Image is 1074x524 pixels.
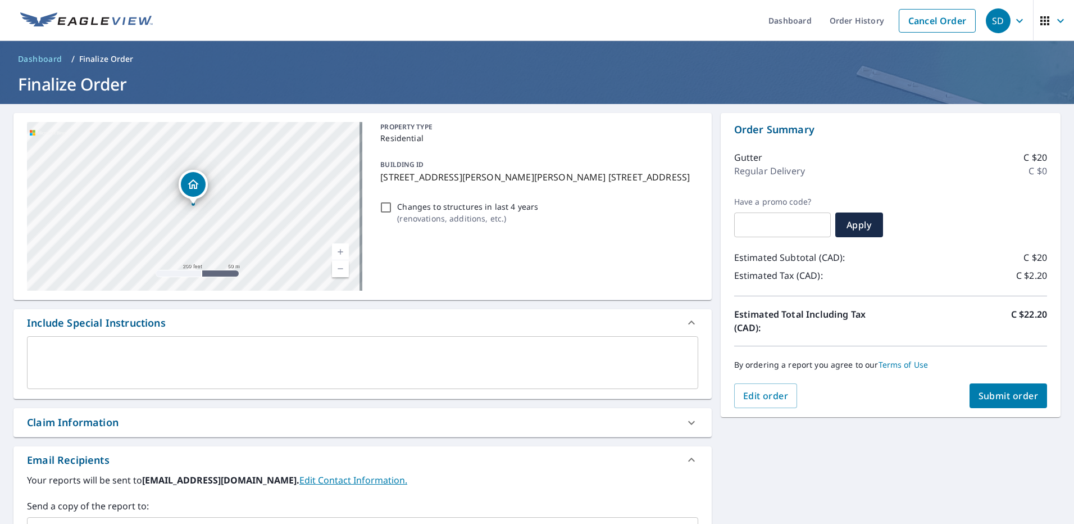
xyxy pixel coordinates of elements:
[844,219,874,231] span: Apply
[1016,269,1047,282] p: C $2.20
[380,132,693,144] p: Residential
[1023,151,1047,164] p: C $20
[979,390,1039,402] span: Submit order
[71,52,75,66] li: /
[397,201,538,213] p: Changes to structures in last 4 years
[734,251,891,264] p: Estimated Subtotal (CAD):
[1029,164,1047,178] p: C $0
[970,383,1048,408] button: Submit order
[397,213,538,224] p: ( renovations, additions, etc. )
[13,73,1061,96] h1: Finalize Order
[142,474,299,486] b: [EMAIL_ADDRESS][DOMAIN_NAME].
[332,260,349,277] a: Current Level 17, Zoom Out
[27,453,110,468] div: Email Recipients
[179,170,208,205] div: Dropped pin, building 1, Residential property, 278 SHERWOOD RD SHERWOOD NO. 159 SK S4K0A8
[734,151,763,164] p: Gutter
[27,473,698,487] label: Your reports will be sent to
[13,309,712,336] div: Include Special Instructions
[27,315,166,331] div: Include Special Instructions
[734,122,1047,137] p: Order Summary
[734,308,891,335] p: Estimated Total Including Tax (CAD):
[835,213,883,237] button: Apply
[27,499,698,513] label: Send a copy of the report to:
[734,164,805,178] p: Regular Delivery
[380,122,693,132] p: PROPERTY TYPE
[380,160,424,169] p: BUILDING ID
[13,446,712,473] div: Email Recipients
[18,53,62,65] span: Dashboard
[332,243,349,260] a: Current Level 17, Zoom In
[27,415,119,430] div: Claim Information
[13,50,67,68] a: Dashboard
[13,408,712,437] div: Claim Information
[1011,308,1047,335] p: C $22.20
[1023,251,1047,264] p: C $20
[734,383,798,408] button: Edit order
[13,50,1061,68] nav: breadcrumb
[986,8,1011,33] div: SD
[79,53,134,65] p: Finalize Order
[734,197,831,207] label: Have a promo code?
[899,9,976,33] a: Cancel Order
[743,390,789,402] span: Edit order
[879,359,929,370] a: Terms of Use
[734,360,1047,370] p: By ordering a report you agree to our
[380,170,693,184] p: [STREET_ADDRESS][PERSON_NAME][PERSON_NAME] [STREET_ADDRESS]
[734,269,891,282] p: Estimated Tax (CAD):
[299,474,407,486] a: EditContactInfo
[20,12,153,29] img: EV Logo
